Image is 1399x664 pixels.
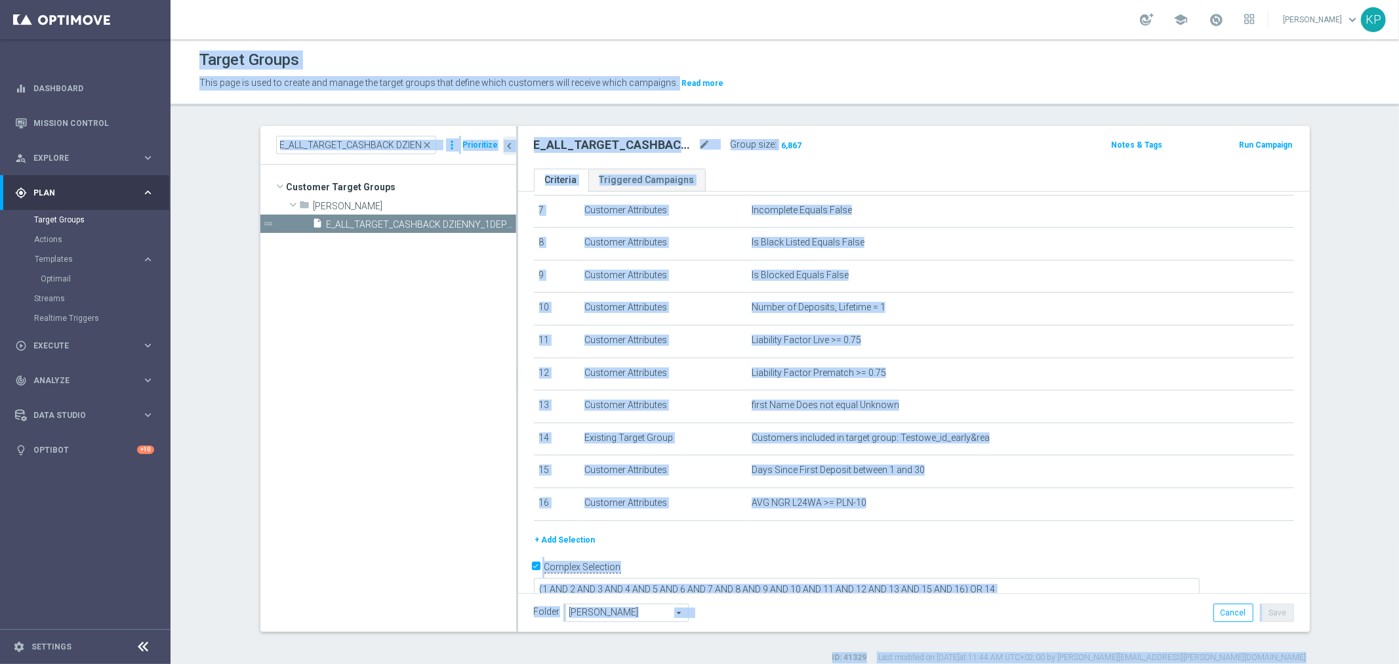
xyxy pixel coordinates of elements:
[142,186,154,199] i: keyboard_arrow_right
[41,269,169,289] div: Optimail
[588,169,706,192] a: Triggered Campaigns
[34,254,155,264] button: Templates keyboard_arrow_right
[31,643,71,651] a: Settings
[34,210,169,230] div: Target Groups
[15,152,27,164] i: person_search
[15,187,142,199] div: Plan
[34,249,169,289] div: Templates
[14,83,155,94] button: equalizer Dashboard
[579,325,746,358] td: Customer Attributes
[579,423,746,455] td: Existing Target Group
[534,533,597,547] button: + Add Selection
[752,205,852,216] span: Incomplete Equals False
[34,313,136,323] a: Realtime Triggers
[276,136,436,154] input: Quick find group or folder
[1110,138,1164,152] button: Notes & Tags
[775,139,777,150] label: :
[142,152,154,164] i: keyboard_arrow_right
[15,340,27,352] i: play_circle_outline
[579,293,746,325] td: Customer Attributes
[14,445,155,455] button: lightbulb Optibot +10
[287,178,516,196] span: Customer Target Groups
[15,340,142,352] div: Execute
[142,374,154,386] i: keyboard_arrow_right
[781,140,803,153] span: 6,867
[15,409,142,421] div: Data Studio
[15,152,142,164] div: Explore
[699,137,711,153] i: mode_edit
[14,118,155,129] div: Mission Control
[14,341,155,351] div: play_circle_outline Execute keyboard_arrow_right
[34,230,169,249] div: Actions
[752,497,866,508] span: AVG NGR L24WA >= PLN-10
[15,71,154,106] div: Dashboard
[752,237,864,248] span: Is Black Listed Equals False
[33,106,154,140] a: Mission Control
[33,432,137,467] a: Optibot
[33,189,142,197] span: Plan
[33,411,142,419] span: Data Studio
[15,444,27,456] i: lightbulb
[832,652,867,663] label: ID: 41329
[579,358,746,390] td: Customer Attributes
[300,199,310,215] i: folder
[752,335,861,346] span: Liability Factor Live >= 0.75
[534,455,580,488] td: 15
[534,390,580,423] td: 13
[1345,12,1360,27] span: keyboard_arrow_down
[14,375,155,386] button: track_changes Analyze keyboard_arrow_right
[15,187,27,199] i: gps_fixed
[14,410,155,421] button: Data Studio keyboard_arrow_right
[14,188,155,198] button: gps_fixed Plan keyboard_arrow_right
[422,140,433,150] span: close
[34,308,169,328] div: Realtime Triggers
[15,432,154,467] div: Optibot
[15,106,154,140] div: Mission Control
[731,139,775,150] label: Group size
[534,195,580,228] td: 7
[34,293,136,304] a: Streams
[41,274,136,284] a: Optimail
[1238,138,1293,152] button: Run Campaign
[327,219,516,230] span: E_ALL_TARGET_CASHBACK DZIENNY_1DEPO_100 DO 300PLN_260925
[579,390,746,423] td: Customer Attributes
[752,270,849,281] span: Is Blocked Equals False
[534,260,580,293] td: 9
[142,253,154,266] i: keyboard_arrow_right
[503,136,516,155] button: chevron_left
[35,255,142,263] div: Templates
[15,375,142,386] div: Analyze
[1213,604,1253,622] button: Cancel
[534,488,580,520] td: 16
[1262,604,1294,622] button: Save
[1173,12,1188,27] span: school
[534,293,580,325] td: 10
[33,154,142,162] span: Explore
[314,201,516,212] span: Tomasz K.
[137,446,154,454] div: +10
[34,234,136,245] a: Actions
[34,289,169,308] div: Streams
[534,423,580,455] td: 14
[14,153,155,163] button: person_search Explore keyboard_arrow_right
[142,339,154,352] i: keyboard_arrow_right
[199,51,299,70] h1: Target Groups
[142,409,154,421] i: keyboard_arrow_right
[579,228,746,260] td: Customer Attributes
[1282,10,1361,30] a: [PERSON_NAME]keyboard_arrow_down
[313,218,323,233] i: insert_drive_file
[534,137,697,153] h2: E_ALL_TARGET_CASHBACK DZIENNY_1DEPO_100 DO 300PLN_260925
[1361,7,1386,32] div: KP
[752,302,885,313] span: Number of Deposits, Lifetime = 1
[35,255,129,263] span: Templates
[34,215,136,225] a: Target Groups
[579,488,746,520] td: Customer Attributes
[461,136,500,154] button: Prioritize
[752,432,990,444] span: Customers included in target group: Testowe_id_early&rea
[199,77,678,88] span: This page is used to create and manage the target groups that define which customers will receive...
